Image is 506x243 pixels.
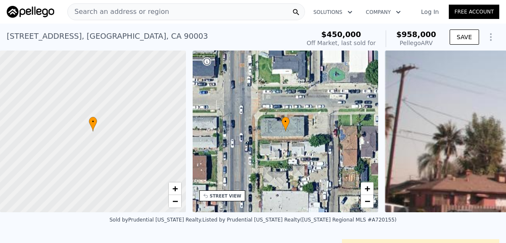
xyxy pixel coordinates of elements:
div: Off Market, last sold for [307,39,376,47]
span: − [365,196,370,206]
a: Free Account [449,5,499,19]
a: Zoom in [169,182,181,195]
button: Solutions [307,5,359,20]
a: Log In [411,8,449,16]
div: Listed by Prudential [US_STATE] Realty ([US_STATE] Regional MLS #A720155) [202,217,397,223]
div: Sold by Prudential [US_STATE] Realty . [109,217,202,223]
div: STREET VIEW [210,193,241,199]
div: • [89,117,97,131]
span: $450,000 [321,30,361,39]
div: • [281,117,290,131]
button: SAVE [450,29,479,45]
span: + [365,183,370,194]
span: • [89,118,97,126]
img: Pellego [7,6,54,18]
button: Company [359,5,408,20]
a: Zoom out [169,195,181,208]
div: [STREET_ADDRESS] , [GEOGRAPHIC_DATA] , CA 90003 [7,30,208,42]
span: $958,000 [396,30,436,39]
span: + [172,183,177,194]
a: Zoom in [361,182,374,195]
div: Pellego ARV [396,39,436,47]
a: Zoom out [361,195,374,208]
span: • [281,118,290,126]
button: Show Options [482,29,499,45]
span: − [172,196,177,206]
span: Search an address or region [68,7,169,17]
